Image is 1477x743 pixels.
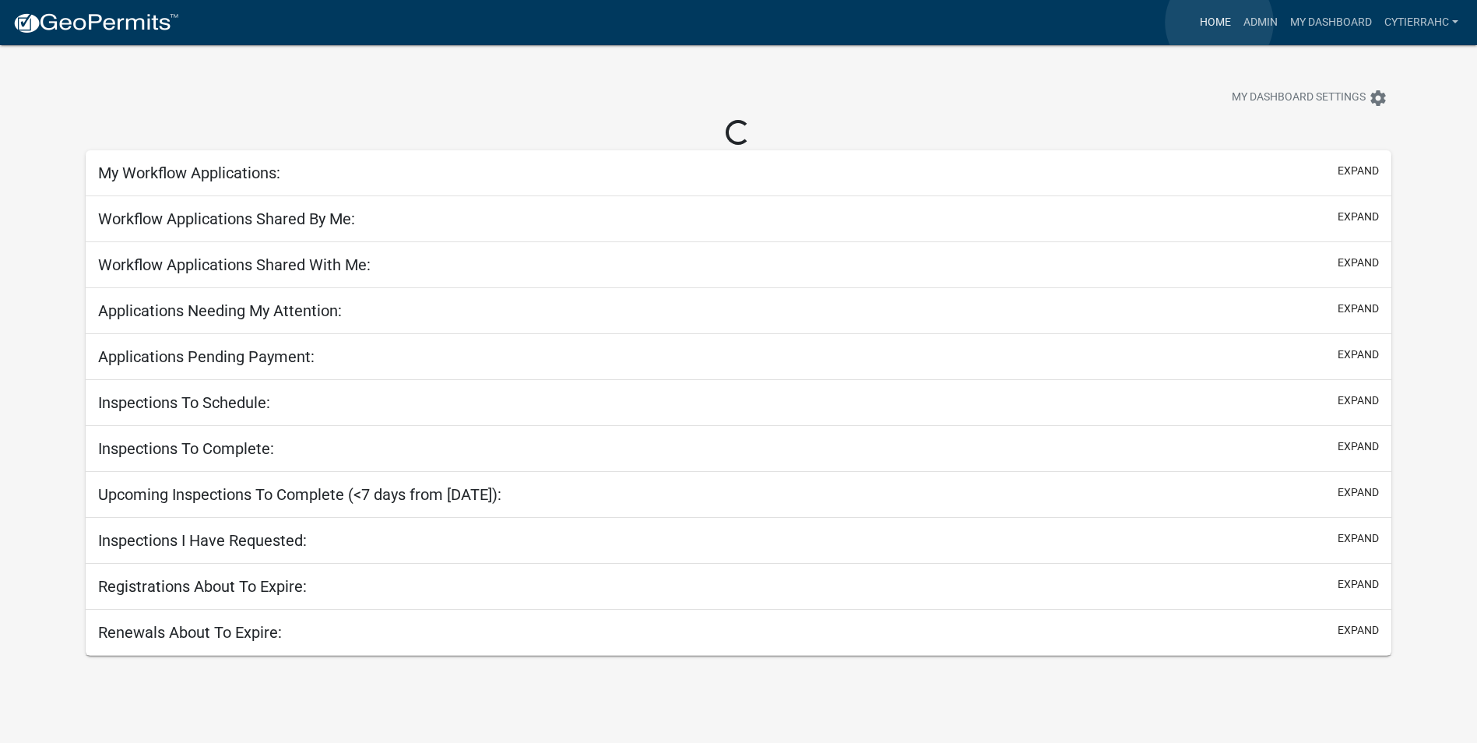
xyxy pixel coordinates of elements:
[1338,438,1379,455] button: expand
[98,577,307,596] h5: Registrations About To Expire:
[1219,83,1400,113] button: My Dashboard Settingssettings
[1338,484,1379,501] button: expand
[98,393,270,412] h5: Inspections To Schedule:
[1338,301,1379,317] button: expand
[98,210,355,228] h5: Workflow Applications Shared By Me:
[1232,89,1366,107] span: My Dashboard Settings
[98,531,307,550] h5: Inspections I Have Requested:
[98,164,280,182] h5: My Workflow Applications:
[98,485,501,504] h5: Upcoming Inspections To Complete (<7 days from [DATE]):
[1338,347,1379,363] button: expand
[98,255,371,274] h5: Workflow Applications Shared With Me:
[98,439,274,458] h5: Inspections To Complete:
[1338,576,1379,593] button: expand
[1338,622,1379,639] button: expand
[1338,255,1379,271] button: expand
[1338,209,1379,225] button: expand
[1284,8,1378,37] a: My Dashboard
[98,623,282,642] h5: Renewals About To Expire:
[1237,8,1284,37] a: Admin
[1369,89,1387,107] i: settings
[1378,8,1465,37] a: cytierrahc
[98,301,342,320] h5: Applications Needing My Attention:
[1338,530,1379,547] button: expand
[1194,8,1237,37] a: Home
[98,347,315,366] h5: Applications Pending Payment:
[1338,393,1379,409] button: expand
[1338,163,1379,179] button: expand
